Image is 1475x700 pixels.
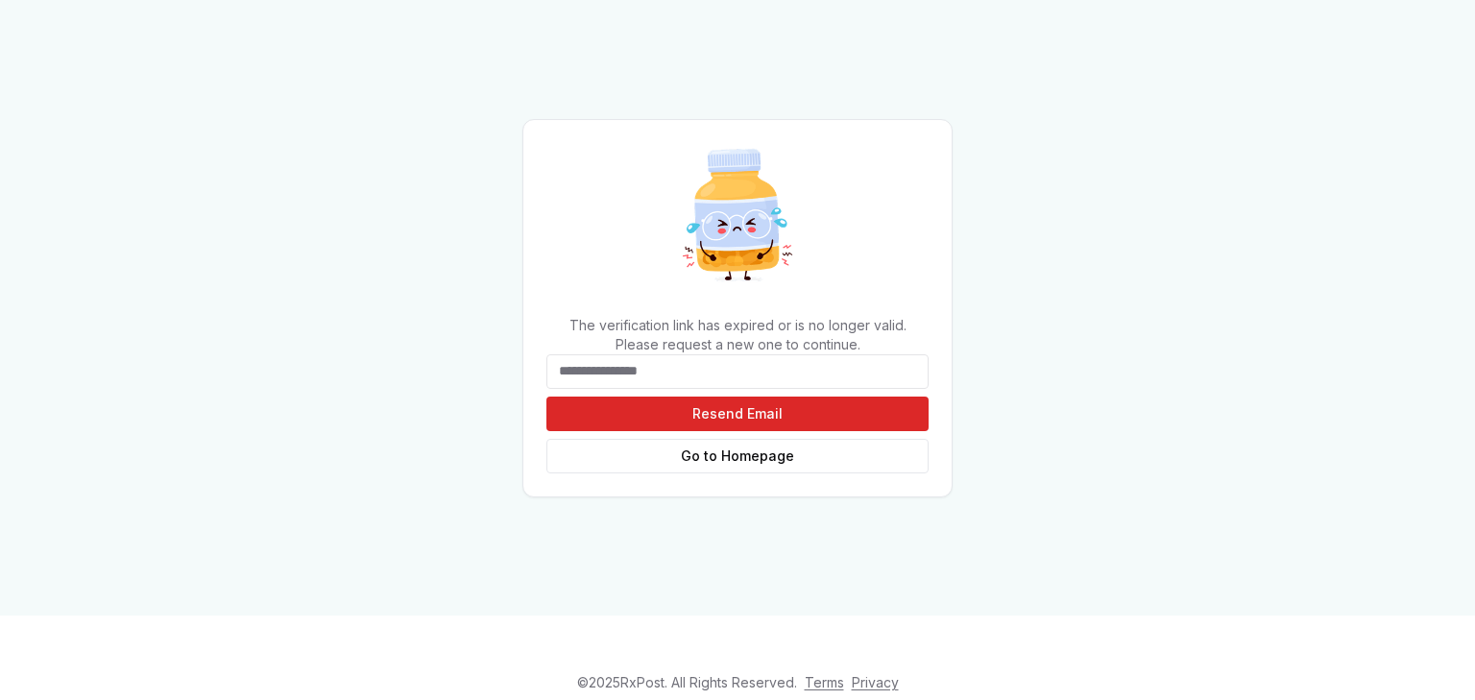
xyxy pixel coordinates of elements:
[546,316,929,354] p: The verification link has expired or is no longer valid. Please request a new one to continue.
[805,674,844,690] a: Terms
[546,397,929,431] button: Resend Email
[852,674,899,690] a: Privacy
[665,143,810,287] img: Sad Pill Bottle
[546,439,929,473] a: Go to Homepage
